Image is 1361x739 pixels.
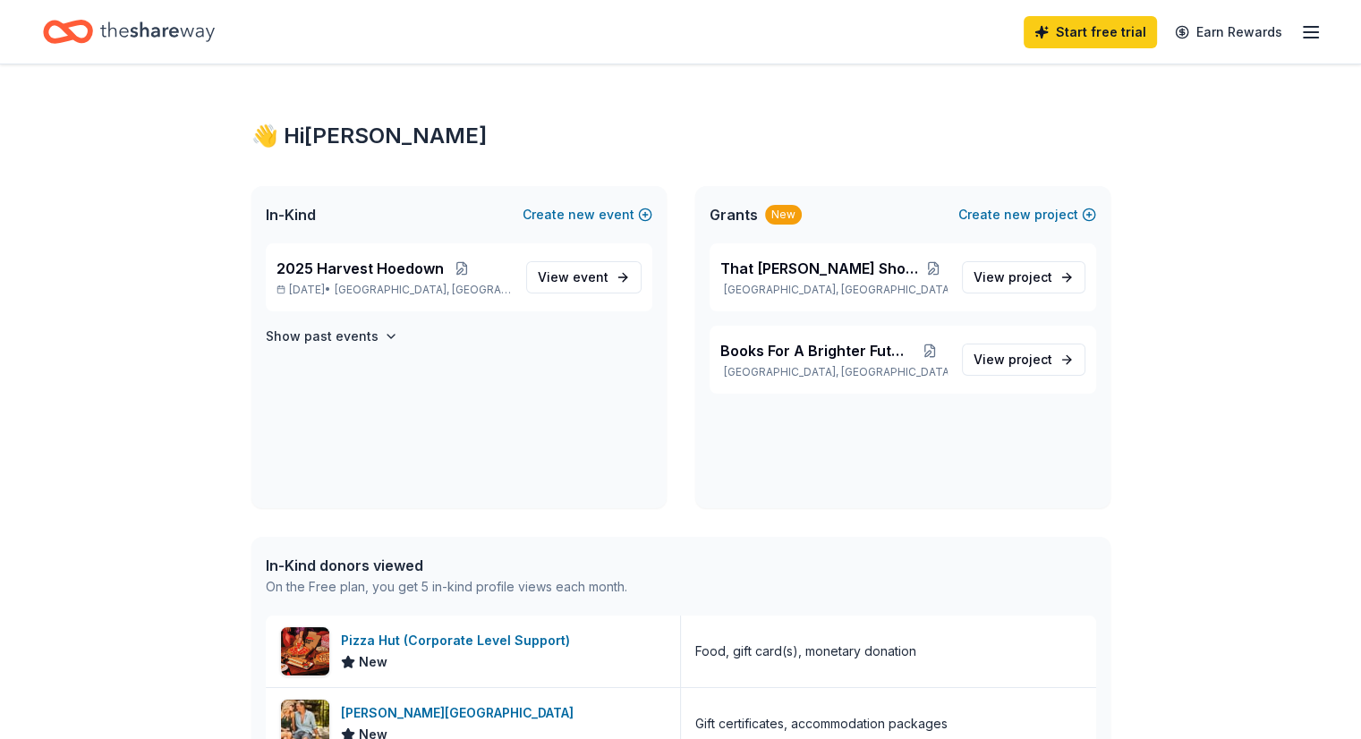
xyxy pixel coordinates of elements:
[266,576,627,598] div: On the Free plan, you get 5 in-kind profile views each month.
[335,283,511,297] span: [GEOGRAPHIC_DATA], [GEOGRAPHIC_DATA]
[720,340,913,361] span: Books For A Brighter Future
[720,365,948,379] p: [GEOGRAPHIC_DATA], [GEOGRAPHIC_DATA]
[695,641,916,662] div: Food, gift card(s), monetary donation
[281,627,329,675] img: Image for Pizza Hut (Corporate Level Support)
[720,283,948,297] p: [GEOGRAPHIC_DATA], [GEOGRAPHIC_DATA]
[276,258,444,279] span: 2025 Harvest Hoedown
[720,258,921,279] span: That [PERSON_NAME] Show, Season 1
[1024,16,1157,48] a: Start free trial
[266,326,398,347] button: Show past events
[276,283,512,297] p: [DATE] •
[538,267,608,288] span: View
[1008,352,1052,367] span: project
[523,204,652,225] button: Createnewevent
[573,269,608,285] span: event
[958,204,1096,225] button: Createnewproject
[1164,16,1293,48] a: Earn Rewards
[568,204,595,225] span: new
[1008,269,1052,285] span: project
[266,204,316,225] span: In-Kind
[266,326,379,347] h4: Show past events
[710,204,758,225] span: Grants
[974,349,1052,370] span: View
[359,651,387,673] span: New
[266,555,627,576] div: In-Kind donors viewed
[526,261,642,293] a: View event
[251,122,1110,150] div: 👋 Hi [PERSON_NAME]
[765,205,802,225] div: New
[974,267,1052,288] span: View
[341,702,581,724] div: [PERSON_NAME][GEOGRAPHIC_DATA]
[962,261,1085,293] a: View project
[962,344,1085,376] a: View project
[1004,204,1031,225] span: new
[695,713,948,735] div: Gift certificates, accommodation packages
[341,630,577,651] div: Pizza Hut (Corporate Level Support)
[43,11,215,53] a: Home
